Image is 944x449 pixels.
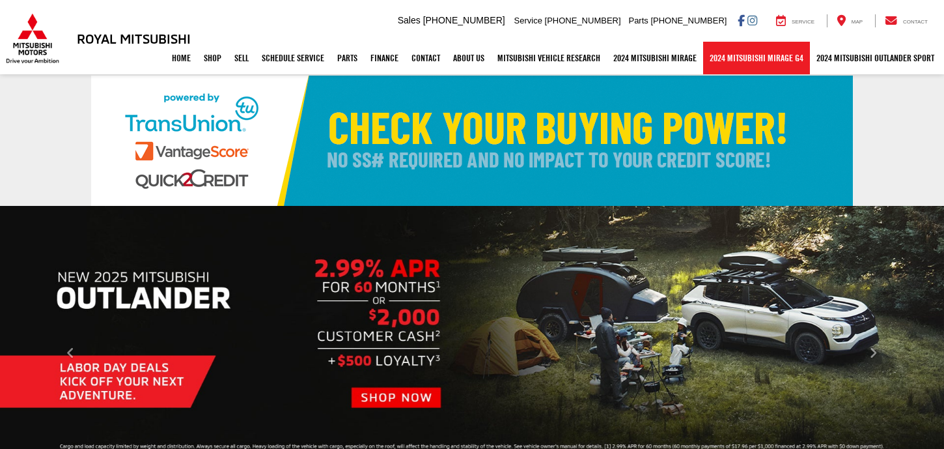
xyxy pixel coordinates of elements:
a: Home [165,42,197,74]
span: Map [852,19,863,25]
a: 2024 Mitsubishi Mirage [607,42,703,74]
a: About Us [447,42,491,74]
span: [PHONE_NUMBER] [650,16,727,25]
a: Facebook: Click to visit our Facebook page [738,15,745,25]
a: Map [827,14,872,27]
a: Shop [197,42,228,74]
span: Sales [398,15,421,25]
img: Mitsubishi [3,13,62,64]
a: Service [766,14,824,27]
a: 2024 Mitsubishi Mirage G4 [703,42,810,74]
span: Parts [628,16,648,25]
a: Mitsubishi Vehicle Research [491,42,607,74]
a: Contact [405,42,447,74]
a: 2024 Mitsubishi Outlander SPORT [810,42,941,74]
span: Service [792,19,814,25]
span: Service [514,16,542,25]
a: Sell [228,42,255,74]
a: Instagram: Click to visit our Instagram page [747,15,757,25]
span: [PHONE_NUMBER] [423,15,505,25]
a: Finance [364,42,405,74]
a: Schedule Service: Opens in a new tab [255,42,331,74]
span: Contact [903,19,928,25]
h3: Royal Mitsubishi [77,31,191,46]
a: Contact [875,14,937,27]
img: Check Your Buying Power [91,76,853,206]
a: Parts: Opens in a new tab [331,42,364,74]
span: [PHONE_NUMBER] [545,16,621,25]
